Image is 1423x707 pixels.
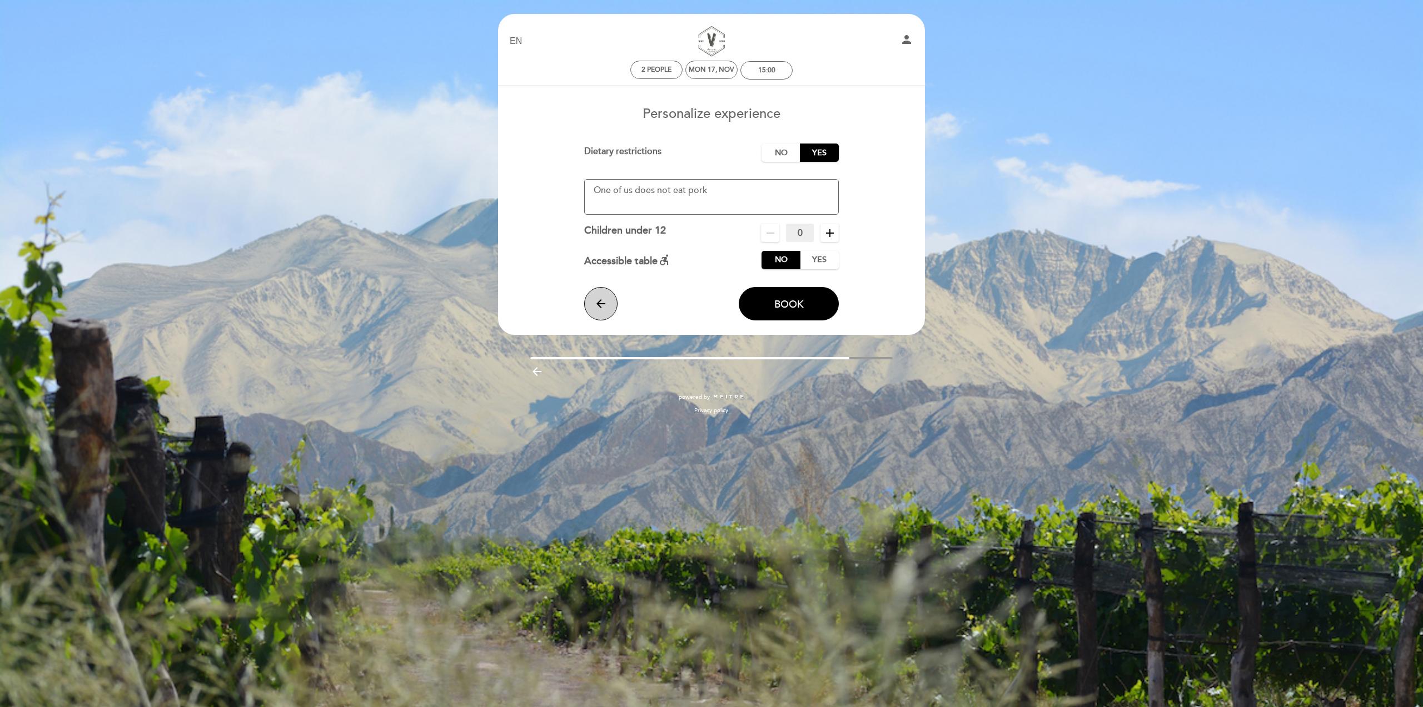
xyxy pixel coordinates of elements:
[642,26,781,57] a: Visitas y Cata de Vinos
[713,394,744,400] img: MEITRE
[689,66,734,74] div: Mon 17, Nov
[594,297,608,310] i: arrow_back
[679,393,710,401] span: powered by
[584,287,618,320] button: arrow_back
[900,33,913,50] button: person
[800,251,839,269] label: Yes
[764,226,777,240] i: remove
[584,144,762,162] div: Dietary restrictions
[900,33,913,46] i: person
[774,298,804,310] span: Book
[694,407,728,414] a: Privacy policy
[800,144,839,162] label: Yes
[643,106,780,122] span: Personalize experience
[739,287,839,320] button: Book
[823,226,837,240] i: add
[584,224,666,242] div: Children under 12
[584,251,671,269] div: Accessible table
[758,66,775,75] div: 15:00
[762,144,800,162] label: No
[641,66,671,74] span: 2 people
[658,253,671,266] i: accessible_forward
[679,393,744,401] a: powered by
[762,251,800,269] label: No
[530,365,544,378] i: arrow_backward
